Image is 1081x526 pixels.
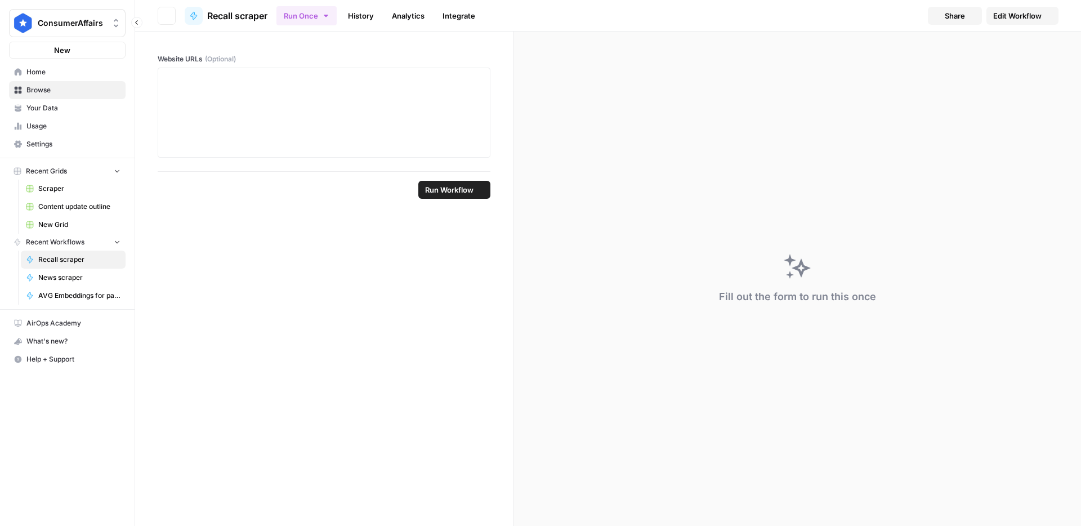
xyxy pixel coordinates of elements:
span: ConsumerAffairs [38,17,106,29]
a: Recall scraper [185,7,267,25]
button: New [9,42,126,59]
img: ConsumerAffairs Logo [13,13,33,33]
a: Edit Workflow [986,7,1058,25]
button: Run Workflow [418,181,490,199]
span: New Grid [38,220,120,230]
a: Analytics [385,7,431,25]
button: Help + Support [9,350,126,368]
a: Integrate [436,7,482,25]
span: Usage [26,121,120,131]
span: AirOps Academy [26,318,120,328]
span: Recall scraper [38,255,120,265]
span: Browse [26,85,120,95]
span: Edit Workflow [993,10,1042,21]
span: Recent Grids [26,166,67,176]
button: Recent Grids [9,163,126,180]
button: Run Once [276,6,337,25]
a: Usage [9,117,126,135]
span: News scraper [38,273,120,283]
span: Recall scraper [207,9,267,23]
a: Home [9,63,126,81]
a: Content update outline [21,198,126,216]
a: AirOps Academy [9,314,126,332]
button: Workspace: ConsumerAffairs [9,9,126,37]
a: History [341,7,381,25]
button: What's new? [9,332,126,350]
button: Recent Workflows [9,234,126,251]
button: Share [928,7,982,25]
span: Settings [26,139,120,149]
a: Recall scraper [21,251,126,269]
span: New [54,44,70,56]
span: Your Data [26,103,120,113]
span: Content update outline [38,202,120,212]
span: AVG Embeddings for page and Target Keyword - Using Pasted page content [38,291,120,301]
span: Run Workflow [425,184,474,195]
span: (Optional) [205,54,236,64]
a: Your Data [9,99,126,117]
label: Website URLs [158,54,490,64]
span: Scraper [38,184,120,194]
a: New Grid [21,216,126,234]
a: Scraper [21,180,126,198]
a: Browse [9,81,126,99]
span: Help + Support [26,354,120,364]
div: Fill out the form to run this once [719,289,876,305]
span: Recent Workflows [26,237,84,247]
a: Settings [9,135,126,153]
span: Home [26,67,120,77]
a: News scraper [21,269,126,287]
div: What's new? [10,333,125,350]
a: AVG Embeddings for page and Target Keyword - Using Pasted page content [21,287,126,305]
span: Share [945,10,965,21]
